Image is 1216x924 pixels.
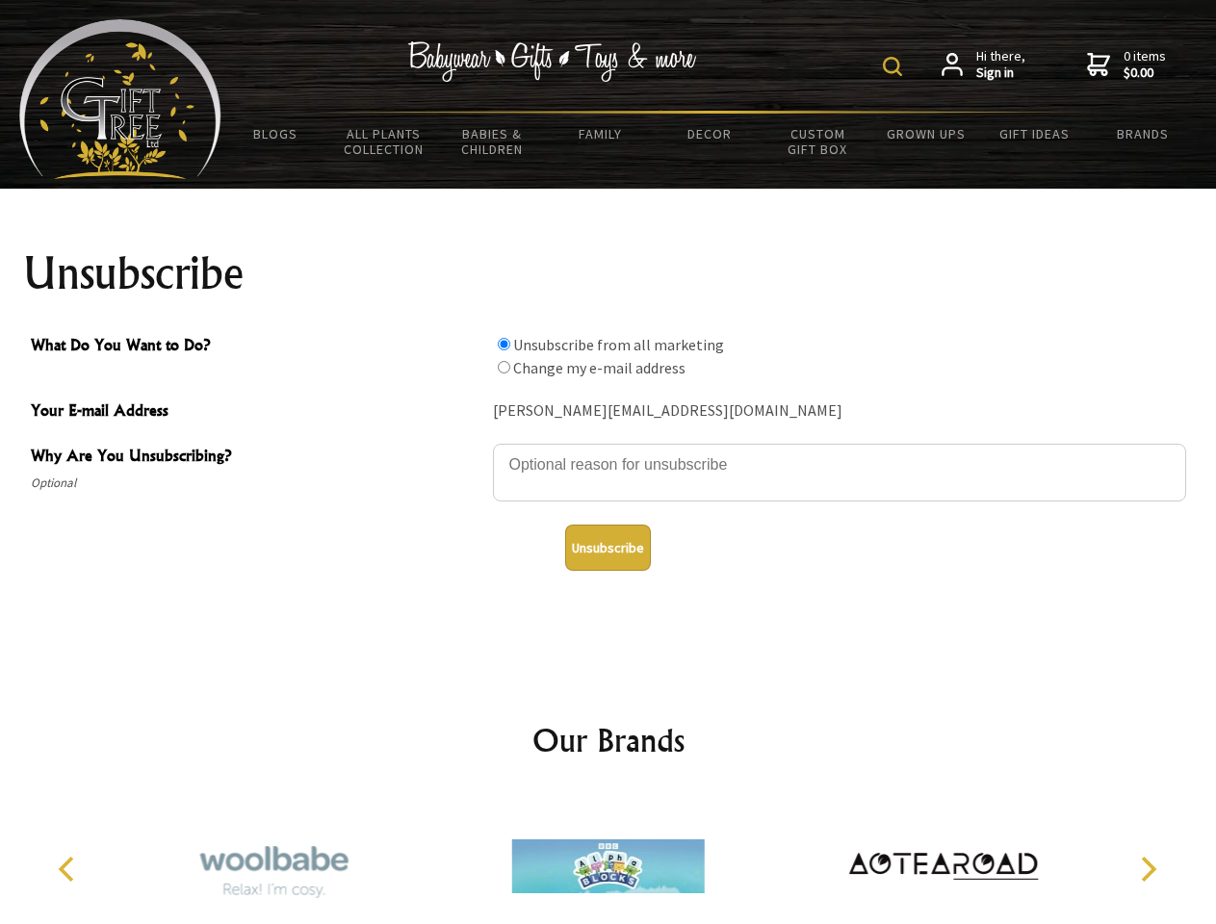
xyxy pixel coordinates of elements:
img: Babywear - Gifts - Toys & more [408,41,697,82]
span: Why Are You Unsubscribing? [31,444,483,472]
img: Babyware - Gifts - Toys and more... [19,19,221,179]
a: BLOGS [221,114,330,154]
img: product search [883,57,902,76]
label: Unsubscribe from all marketing [513,335,724,354]
input: What Do You Want to Do? [498,338,510,350]
span: Optional [31,472,483,495]
a: Babies & Children [438,114,547,169]
span: 0 items [1124,47,1166,82]
a: Custom Gift Box [763,114,872,169]
span: Your E-mail Address [31,398,483,426]
span: What Do You Want to Do? [31,333,483,361]
h2: Our Brands [39,717,1178,763]
strong: $0.00 [1124,64,1166,82]
a: All Plants Collection [330,114,439,169]
button: Unsubscribe [565,525,651,571]
label: Change my e-mail address [513,358,686,377]
button: Previous [48,848,91,890]
a: Brands [1089,114,1198,154]
span: Hi there, [976,48,1025,82]
a: Hi there,Sign in [942,48,1025,82]
a: Grown Ups [871,114,980,154]
input: What Do You Want to Do? [498,361,510,373]
textarea: Why Are You Unsubscribing? [493,444,1186,501]
h1: Unsubscribe [23,250,1194,296]
a: Family [547,114,656,154]
a: Decor [655,114,763,154]
a: 0 items$0.00 [1087,48,1166,82]
button: Next [1126,848,1169,890]
strong: Sign in [976,64,1025,82]
a: Gift Ideas [980,114,1089,154]
div: [PERSON_NAME][EMAIL_ADDRESS][DOMAIN_NAME] [493,397,1186,426]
